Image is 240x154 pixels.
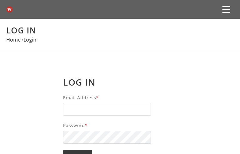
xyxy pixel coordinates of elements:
[24,36,36,43] a: Login
[63,94,234,101] span: Email Address
[63,77,234,88] h2: Log in
[63,103,151,116] input: Email Address*
[63,122,234,129] span: Password
[63,131,151,144] input: Password*
[22,36,36,44] li: ›
[6,25,234,36] h1: Log in
[6,36,21,43] a: Home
